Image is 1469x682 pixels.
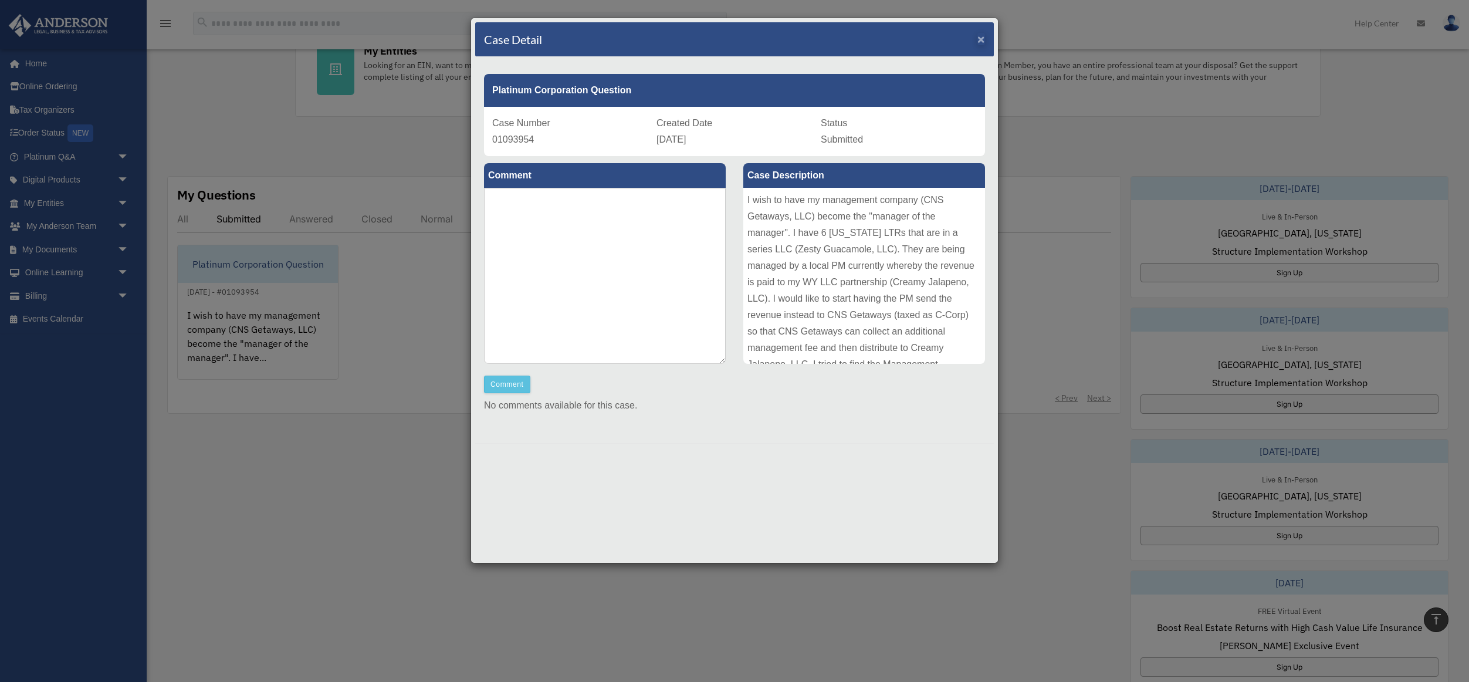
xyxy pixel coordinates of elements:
[656,134,686,144] span: [DATE]
[484,376,530,393] button: Comment
[821,118,847,128] span: Status
[743,188,985,364] div: I wish to have my management company (CNS Getaways, LLC) become the "manager of the manager". I h...
[977,33,985,45] button: Close
[492,118,550,128] span: Case Number
[492,134,534,144] span: 01093954
[977,32,985,46] span: ×
[484,31,542,48] h4: Case Detail
[656,118,712,128] span: Created Date
[484,74,985,107] div: Platinum Corporation Question
[484,163,726,188] label: Comment
[821,134,863,144] span: Submitted
[743,163,985,188] label: Case Description
[484,397,985,414] p: No comments available for this case.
